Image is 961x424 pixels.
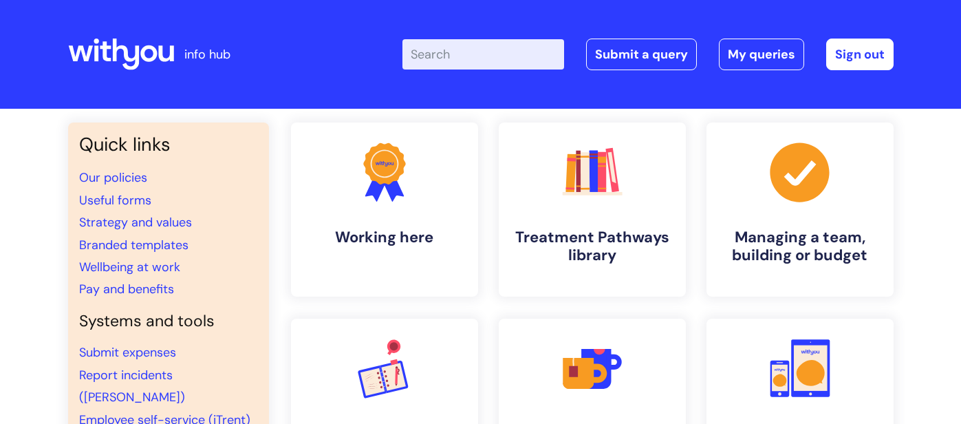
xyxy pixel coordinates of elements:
a: Submit a query [586,39,697,70]
a: Branded templates [79,237,188,253]
a: Strategy and values [79,214,192,231]
p: info hub [184,43,230,65]
a: Treatment Pathways library [499,123,686,297]
a: Submit expenses [79,344,176,361]
a: Working here [291,123,478,297]
a: Useful forms [79,192,151,209]
a: Our policies [79,169,147,186]
a: Pay and benefits [79,281,174,297]
input: Search [402,39,564,70]
div: | - [402,39,894,70]
h4: Working here [302,229,467,246]
a: Report incidents ([PERSON_NAME]) [79,367,185,405]
h4: Systems and tools [79,312,258,331]
h3: Quick links [79,134,258,156]
a: My queries [719,39,804,70]
a: Wellbeing at work [79,259,180,275]
a: Managing a team, building or budget [706,123,894,297]
h4: Managing a team, building or budget [717,229,883,265]
a: Sign out [826,39,894,70]
h4: Treatment Pathways library [510,229,675,265]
